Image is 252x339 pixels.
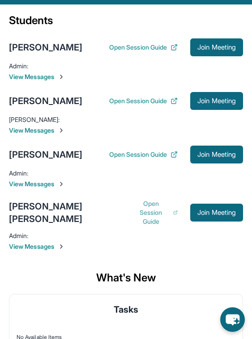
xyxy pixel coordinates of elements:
[220,307,245,332] button: chat-button
[9,262,243,294] div: What's New
[58,73,65,80] img: Chevron-Right
[197,45,236,50] span: Join Meeting
[9,180,243,188] span: View Messages
[9,13,243,33] div: Students
[109,150,178,159] button: Open Session Guide
[190,204,243,222] button: Join Meeting
[190,38,243,56] button: Join Meeting
[58,180,65,188] img: Chevron-Right
[9,148,82,161] div: [PERSON_NAME]
[114,303,138,316] span: Tasks
[190,146,243,163] button: Join Meeting
[9,72,243,81] span: View Messages
[9,232,28,239] span: Admin :
[197,210,236,215] span: Join Meeting
[9,95,82,107] div: [PERSON_NAME]
[9,116,60,123] span: [PERSON_NAME] :
[190,92,243,110] button: Join Meeting
[197,152,236,157] span: Join Meeting
[109,43,178,52] button: Open Session Guide
[58,127,65,134] img: Chevron-Right
[58,243,65,250] img: Chevron-Right
[9,169,28,177] span: Admin :
[9,126,243,135] span: View Messages
[197,98,236,104] span: Join Meeting
[109,96,178,105] button: Open Session Guide
[9,62,28,70] span: Admin :
[132,199,178,226] button: Open Session Guide
[9,200,132,225] div: [PERSON_NAME] [PERSON_NAME]
[9,41,82,54] div: [PERSON_NAME]
[9,242,243,251] span: View Messages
